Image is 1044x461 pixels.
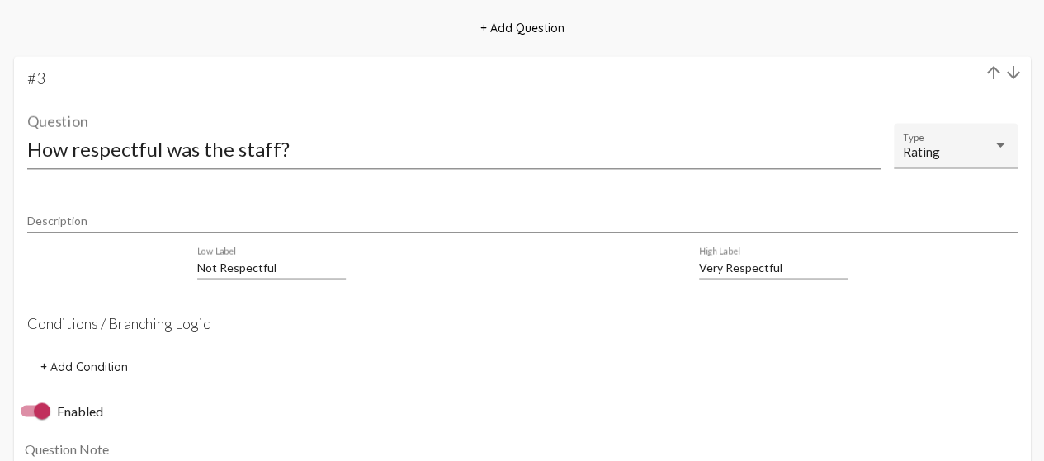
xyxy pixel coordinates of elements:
[27,351,141,381] button: + Add Condition
[57,401,103,421] span: Enabled
[480,21,565,35] span: + Add Question
[27,313,1018,332] h4: Conditions / Branching Logic
[984,63,1004,82] mat-icon: arrow_upward
[1004,63,1023,82] mat-icon: arrow_downward
[40,359,128,374] span: + Add Condition
[903,144,940,159] mat-select-trigger: Rating
[27,69,1018,87] h3: #3
[467,13,578,43] button: + Add Question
